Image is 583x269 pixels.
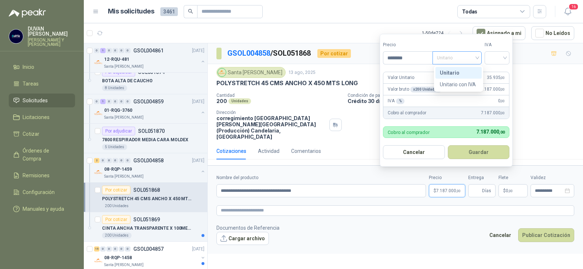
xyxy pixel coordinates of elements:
div: 200 Unidades [102,203,132,209]
a: Solicitudes [9,94,75,107]
p: [PERSON_NAME] Y [PERSON_NAME] [28,38,75,47]
p: 12-RQU-481 [104,56,129,63]
span: Licitaciones [23,113,50,121]
span: ,00 [508,189,513,193]
p: CINTA ANCHA TRANSPARENTE X 100METROS [102,225,193,232]
button: Cancelar [485,228,515,242]
div: 1 - 50 de 724 [422,27,467,39]
a: 2 0 0 0 0 0 GSOL004858[DATE] Company Logo08-RQP-1459Santa [PERSON_NAME] [94,156,206,179]
span: Días [482,185,491,197]
span: Unitario [437,52,477,63]
img: Company Logo [94,168,103,177]
a: Por cotizarSOL051868POLYSTRETCH 45 CMS ANCHO X 450 MTS LONG200 Unidades [84,183,207,212]
h1: Mis solicitudes [108,6,154,17]
p: POLYSTRETCH 45 CMS ANCHO X 450 MTS LONG [216,79,358,87]
p: Cantidad [216,93,342,98]
p: Valor bruto [388,86,442,93]
div: 0 [119,99,124,104]
p: 08-RQP-1459 [104,166,132,173]
label: Flete [498,174,528,181]
button: No Leídos [531,26,574,40]
label: Entrega [468,174,496,181]
div: 0 [113,158,118,163]
img: Company Logo [94,109,103,118]
div: Unitario con IVA [435,79,482,90]
div: 0 [113,48,118,53]
div: Todas [462,8,477,16]
div: Por adjudicar [102,127,135,135]
div: Unitario [435,67,482,79]
div: 0 [106,158,112,163]
div: 0 [125,246,130,252]
div: 5 Unidades [102,144,127,150]
div: Comentarios [291,147,321,155]
span: Cotizar [23,130,39,138]
span: Solicitudes [23,96,48,104]
img: Company Logo [94,256,103,265]
p: Dirección [216,110,326,115]
p: BOTA ALTA DE CAUCHO [102,78,153,84]
div: Santa [PERSON_NAME] [216,67,286,78]
label: Precio [383,41,433,48]
span: ,00 [499,130,505,135]
div: Por cotizar [102,186,130,194]
div: 0 [106,48,112,53]
div: 0 [113,99,118,104]
div: 0 [106,246,112,252]
p: Condición de pago [348,93,580,98]
a: Por cotizarSOL051869CINTA ANCHA TRANSPARENTE X 100METROS200 Unidades [84,212,207,242]
div: Unitario con IVA [440,80,477,88]
span: search [188,9,193,14]
p: [DATE] [192,246,204,253]
p: Santa [PERSON_NAME] [104,115,144,120]
p: GSOL004857 [133,246,164,252]
div: Actividad [258,147,279,155]
label: Validez [531,174,574,181]
span: Configuración [23,188,55,196]
p: SOL051870 [138,128,165,134]
p: Santa [PERSON_NAME] [104,64,144,70]
button: Cargar archivo [216,232,269,245]
span: ,00 [500,87,505,91]
span: 0 [498,98,505,104]
span: 0 [506,189,513,193]
p: corregimiento [GEOGRAPHIC_DATA][PERSON_NAME][GEOGRAPHIC_DATA] (Producción) Candelaria , [GEOGRAPH... [216,115,326,140]
div: 1 [100,48,106,53]
p: GSOL004858 [133,158,164,163]
div: 0 [125,99,130,104]
button: Guardar [448,145,510,159]
img: Company Logo [218,68,226,76]
p: Documentos de Referencia [216,224,279,232]
a: Por adjudicarSOL051874BOTA ALTA DE CAUCHO8 Unidades [84,65,207,94]
span: 7.187.000 [436,189,461,193]
p: $7.187.000,00 [429,184,465,197]
a: Inicio [9,60,75,74]
a: 15 0 0 0 0 0 GSOL004857[DATE] Company Logo08-RQP-1458Santa [PERSON_NAME] [94,245,206,268]
button: 16 [561,5,574,18]
a: Por adjudicarSOL0518707800 RESPIRADOR MEDIA CARA MOLDEX5 Unidades [84,124,207,153]
div: Unitario [440,69,477,77]
p: Santa [PERSON_NAME] [104,262,144,268]
label: Precio [429,174,465,181]
div: % [396,98,405,104]
p: Valor Unitario [388,74,414,81]
a: Cotizar [9,127,75,141]
p: Crédito 30 días [348,98,580,104]
div: 0 [100,246,106,252]
p: 08-RQP-1458 [104,254,132,261]
span: ,00 [500,76,505,80]
span: Tareas [23,80,39,88]
a: Remisiones [9,169,75,182]
a: Configuración [9,185,75,199]
p: SOL051869 [133,217,160,222]
div: 8 Unidades [102,85,127,91]
a: 0 1 0 0 0 0 GSOL004859[DATE] Company Logo01-RQG-3760Santa [PERSON_NAME] [94,97,206,120]
div: 0 [119,246,124,252]
div: Por cotizar [317,49,351,58]
p: [DATE] [192,47,204,54]
span: Manuales y ayuda [23,205,64,213]
span: 16 [568,3,579,10]
span: ,00 [500,111,505,115]
p: Cobro al comprador [388,130,430,135]
div: 0 [94,48,99,53]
